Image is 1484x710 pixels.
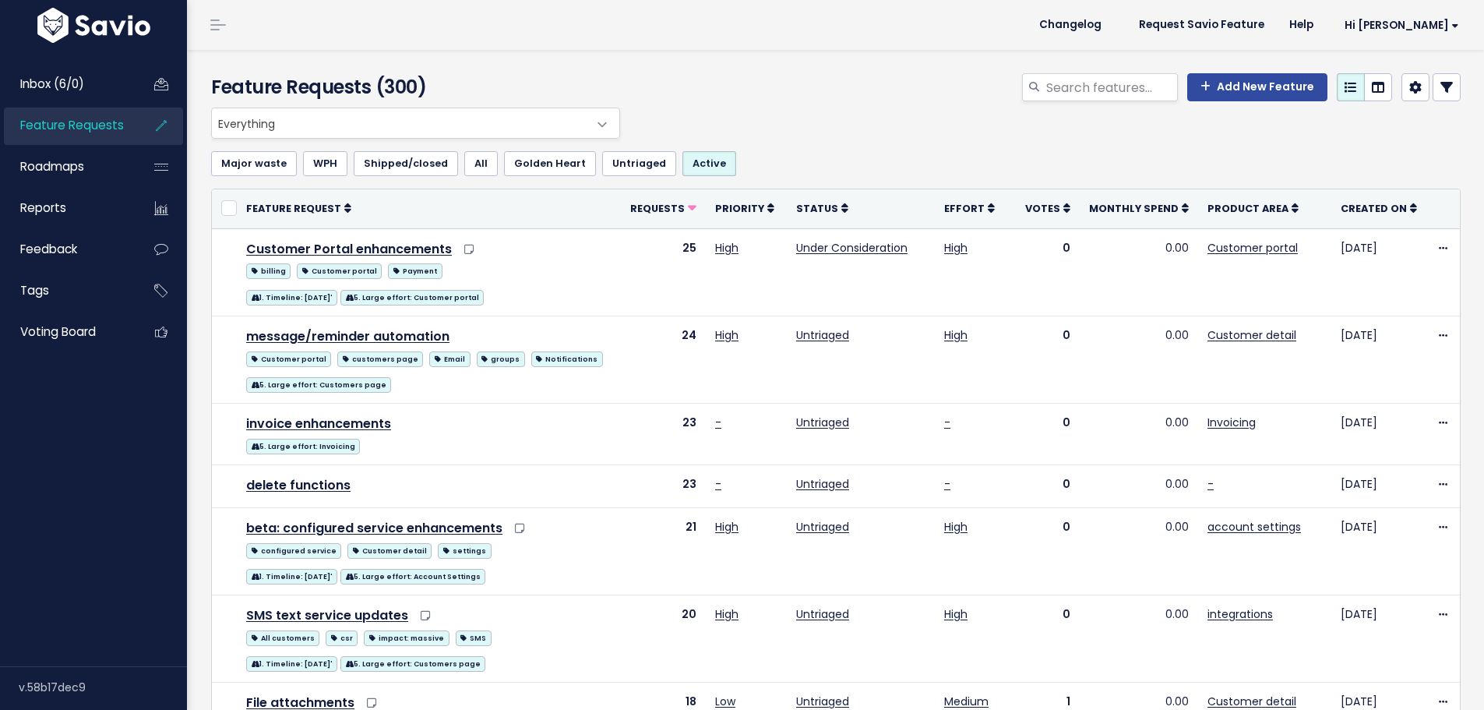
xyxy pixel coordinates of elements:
a: Customer Portal enhancements [246,240,452,258]
a: billing [246,260,291,280]
a: Feature Requests [4,108,129,143]
td: 25 [621,228,706,316]
a: Customer portal [1207,240,1298,256]
a: account settings [1207,519,1301,535]
a: Untriaged [796,415,849,430]
span: Effort [944,202,985,215]
a: Golden Heart [504,151,596,176]
a: Invoicing [1207,415,1256,430]
span: Hi [PERSON_NAME] [1345,19,1459,31]
a: Untriaged [796,694,849,709]
div: v.58b17dec9 [19,667,187,708]
a: Untriaged [796,519,849,535]
a: Untriaged [796,476,849,492]
a: 5. Large effort: Customer portal [340,287,484,306]
a: Requests [630,200,696,216]
a: High [715,240,738,256]
a: Tags [4,273,129,309]
a: Shipped/closed [354,151,458,176]
td: [DATE] [1331,595,1426,683]
a: Hi [PERSON_NAME] [1326,13,1472,37]
a: Low [715,694,735,709]
span: Changelog [1039,19,1102,30]
a: Feedback [4,231,129,267]
td: 0 [1016,595,1080,683]
span: 5. Large effort: Invoicing [246,439,360,454]
span: Reports [20,200,66,216]
span: Monthly spend [1089,202,1179,215]
a: - [715,476,721,492]
a: beta: configured service enhancements [246,519,502,537]
a: Roadmaps [4,149,129,185]
a: 1. Timeline: [DATE]' [246,287,337,306]
a: Payment [388,260,442,280]
td: 0 [1016,508,1080,595]
span: customers page [337,351,423,367]
a: 1. Timeline: [DATE]' [246,653,337,673]
a: Help [1277,13,1326,37]
td: [DATE] [1331,228,1426,316]
a: configured service [246,540,341,560]
a: High [944,519,968,535]
a: Monthly spend [1089,200,1189,216]
span: Inbox (6/0) [20,76,84,92]
a: Major waste [211,151,297,176]
a: Customer portal [246,348,331,368]
a: delete functions [246,476,351,494]
span: Everything [212,108,588,138]
a: 5. Large effort: Customers page [246,374,391,394]
h4: Feature Requests (300) [211,73,612,101]
span: 5. Large effort: Customers page [246,377,391,393]
ul: Filter feature requests [211,151,1461,176]
span: Created On [1341,202,1407,215]
td: 0 [1016,465,1080,507]
a: Product Area [1207,200,1299,216]
td: 21 [621,508,706,595]
a: High [715,327,738,343]
a: invoice enhancements [246,415,391,433]
td: 23 [621,403,706,465]
span: Votes [1025,202,1060,215]
a: Customer portal [297,260,382,280]
span: Product Area [1207,202,1288,215]
span: 5. Large effort: Account Settings [340,569,485,585]
a: Request Savio Feature [1126,13,1277,37]
span: Everything [211,108,620,139]
span: billing [246,263,291,279]
input: Search features... [1045,73,1178,101]
td: 0 [1016,403,1080,465]
a: High [715,519,738,535]
a: Priority [715,200,774,216]
td: 23 [621,465,706,507]
span: Requests [630,202,685,215]
a: Effort [944,200,995,216]
a: Feature Request [246,200,351,216]
span: Customer portal [297,263,382,279]
span: Feature Requests [20,117,124,133]
td: [DATE] [1331,508,1426,595]
span: Voting Board [20,323,96,340]
td: 0.00 [1080,316,1198,403]
a: 5. Large effort: Invoicing [246,436,360,455]
a: - [944,476,950,492]
a: Notifications [531,348,603,368]
a: Inbox (6/0) [4,66,129,102]
a: 1. Timeline: [DATE]' [246,566,337,585]
td: 0.00 [1080,595,1198,683]
a: Untriaged [796,606,849,622]
td: 0 [1016,228,1080,316]
span: csr [326,631,358,646]
a: High [944,240,968,256]
td: [DATE] [1331,403,1426,465]
span: impact: massive [364,631,449,646]
a: Votes [1025,200,1070,216]
a: Customer detail [347,540,432,560]
a: Untriaged [602,151,676,176]
td: 0.00 [1080,508,1198,595]
a: Add New Feature [1187,73,1327,101]
span: Feedback [20,241,77,257]
a: Active [682,151,736,176]
a: csr [326,627,358,647]
a: integrations [1207,606,1273,622]
span: Notifications [531,351,603,367]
